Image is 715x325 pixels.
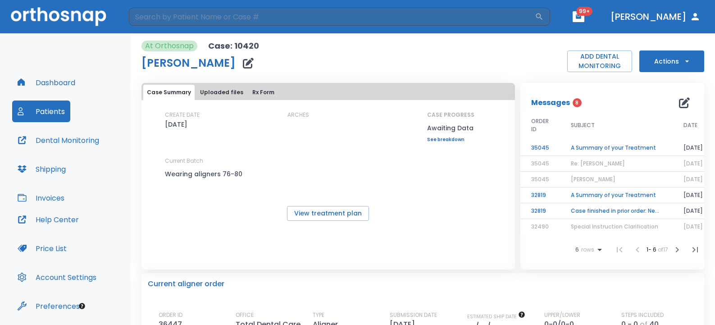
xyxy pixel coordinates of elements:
[639,50,704,72] button: Actions
[683,121,697,129] span: DATE
[78,302,86,310] div: Tooltip anchor
[145,41,194,51] p: At Orthosnap
[236,311,254,319] p: OFFICE
[673,203,714,219] td: [DATE]
[560,203,673,219] td: Case finished in prior order: New digital scans/impressions required
[165,119,187,130] p: [DATE]
[165,169,246,179] p: Wearing aligners 76-80
[571,121,595,129] span: SUBJECT
[12,266,102,288] button: Account Settings
[12,238,72,259] button: Price List
[683,175,703,183] span: [DATE]
[531,97,570,108] p: Messages
[531,117,549,133] span: ORDER ID
[571,160,625,167] span: Re: [PERSON_NAME]
[427,111,474,119] p: CASE PROGRESS
[567,50,632,72] button: ADD DENTAL MONITORING
[12,295,85,317] button: Preferences
[647,246,658,253] span: 1 - 6
[143,85,195,100] button: Case Summary
[531,223,549,230] span: 32490
[575,247,579,253] span: 6
[313,311,324,319] p: TYPE
[12,101,70,122] button: Patients
[571,223,658,230] span: Special Instruction Clarification
[287,206,369,221] button: View treatment plan
[573,98,582,107] span: 8
[658,246,668,253] span: of 17
[467,313,525,320] span: The date will be available after approving treatment plan
[579,247,594,253] span: rows
[607,9,704,25] button: [PERSON_NAME]
[196,85,247,100] button: Uploaded files
[11,7,106,26] img: Orthosnap
[560,188,673,203] td: A Summary of your Treatment
[129,8,535,26] input: Search by Patient Name or Case #
[141,58,236,69] h1: [PERSON_NAME]
[165,157,246,165] p: Current Batch
[390,311,437,319] p: SUBMISSION DATE
[427,137,474,142] a: See breakdown
[427,123,474,133] p: Awaiting Data
[143,85,513,100] div: tabs
[673,140,714,156] td: [DATE]
[249,85,278,100] button: Rx Form
[571,175,615,183] span: [PERSON_NAME]
[148,279,224,289] p: Current aligner order
[12,72,81,93] button: Dashboard
[683,160,703,167] span: [DATE]
[531,175,549,183] span: 35045
[520,140,560,156] td: 35045
[544,311,580,319] p: UPPER/LOWER
[287,111,309,119] p: ARCHES
[12,158,71,180] button: Shipping
[12,209,84,230] button: Help Center
[576,7,592,16] span: 99+
[520,188,560,203] td: 32819
[560,140,673,156] td: A Summary of your Treatment
[159,311,182,319] p: ORDER ID
[683,223,703,230] span: [DATE]
[165,111,200,119] p: CREATE DATE
[520,203,560,219] td: 32819
[208,41,259,51] p: Case: 10420
[673,188,714,203] td: [DATE]
[12,187,70,209] button: Invoices
[12,129,105,151] button: Dental Monitoring
[531,160,549,167] span: 35045
[621,311,664,319] p: STEPS INCLUDED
